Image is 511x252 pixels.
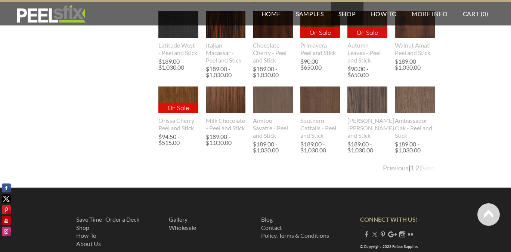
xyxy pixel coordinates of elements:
a: Save Time -Order a Deck [76,216,139,223]
div: Latitude West - Peel and Stick [158,42,198,57]
a: Twitter [372,231,378,238]
div: $94.50 - $515.00 [158,134,198,146]
a: More Info [404,2,455,25]
a: Shop [76,224,89,231]
a: Latitude West - Peel and Stick [158,11,198,56]
div: Ambassador Oak - Peel and Stick [395,117,435,139]
span: 0 [483,10,486,17]
div: Southern Cattails - Peel and Stick [300,117,340,139]
p: On Sale [300,27,340,38]
a: Policy, Terms & Conditions [261,232,329,239]
img: REFACE SUPPLIES [15,4,87,23]
a: How-To [76,232,96,239]
div: Aimtoo Savatre - Peel and Stick [253,117,293,139]
div: $189.00 - $1,030.00 [347,141,385,153]
a: How To [363,2,405,25]
p: On Sale [347,27,387,38]
div: Walnut Amati - Peel and Stick [395,42,435,57]
div: $90.00 - $650.00 [300,58,340,70]
a: Home [254,2,288,25]
a: About Us [76,240,101,247]
a: Gallery​ [169,216,188,223]
a: [PERSON_NAME] [PERSON_NAME] and Stick [347,86,387,139]
a: Next [421,164,435,172]
a: Instagram [399,231,405,238]
div: $189.00 - $1,030.00 [253,141,291,153]
div: [PERSON_NAME] [PERSON_NAME] and Stick [347,117,387,139]
a: Pinterest [380,231,386,238]
a: On Sale Primavera - Peel and Stick [300,11,340,56]
div: Orissa Cherry - Peel and Stick [158,117,198,132]
a: Shop [331,2,363,25]
a: Blog [261,216,273,223]
a: Ambassador Oak - Peel and Stick [395,86,435,139]
img: s832171791223022656_p667_i2_w307.jpeg [347,86,388,113]
div: Chocolate Cherry - Peel and Stick [253,42,293,64]
div: $189.00 - $1,030.00 [206,66,244,78]
a: Chocolate Cherry - Peel and Stick [253,11,293,64]
div: Primavera - Peel and Stick [300,42,340,57]
a: 1 [411,164,414,172]
div: Italian Macassar - Peel and Stick [206,42,246,64]
div: | | [383,164,435,173]
div: $189.00 - $1,030.00 [300,141,338,153]
div: $90.00 - $650.00 [347,66,387,78]
a: On Sale Autumn Leaves - Peel and Stick [347,11,387,64]
a: Aimtoo Savatre - Peel and Stick [253,86,293,139]
a: Contact [261,224,282,231]
div: $189.00 - $1,030.00 [395,58,433,70]
a: Previous [383,164,409,172]
a: On Sale Orissa Cherry - Peel and Stick [158,86,198,131]
a: Italian Macassar - Peel and Stick [206,11,246,64]
div: Milk Chocolate - Peel and Stick [206,117,246,132]
div: $189.00 - $1,030.00 [206,134,244,146]
img: s832171791223022656_p765_i4_w640.jpeg [300,86,340,113]
font: ​ [169,216,196,231]
font: © Copyright 2023 Reface Supplies [360,244,418,249]
a: Southern Cattails - Peel and Stick [300,86,340,139]
a: Plus [388,231,397,238]
a: Cart (0) [455,2,496,25]
a: Facebook [363,231,369,238]
img: s832171791223022656_p783_i1_w640.jpeg [253,74,293,126]
img: s832171791223022656_p481_i1_w400.jpeg [395,86,435,113]
a: Walnut Amati - Peel and Stick [395,11,435,56]
a: Milk Chocolate - Peel and Stick [206,86,246,131]
div: $189.00 - $1,030.00 [158,58,196,70]
a: Flickr [408,231,414,238]
a: 2 [415,164,419,172]
div: $189.00 - $1,030.00 [395,141,433,153]
a: Samples [288,2,331,25]
strong: CONNECT WITH US! [360,216,418,223]
a: ​Wholesale [169,224,196,231]
img: s832171791223022656_p656_i1_w307.jpeg [158,86,198,113]
div: Autumn Leaves - Peel and Stick [347,42,387,64]
div: $189.00 - $1,030.00 [253,66,291,78]
img: s832171791223022656_p584_i1_w400.jpeg [205,86,246,113]
p: On Sale [158,103,198,113]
